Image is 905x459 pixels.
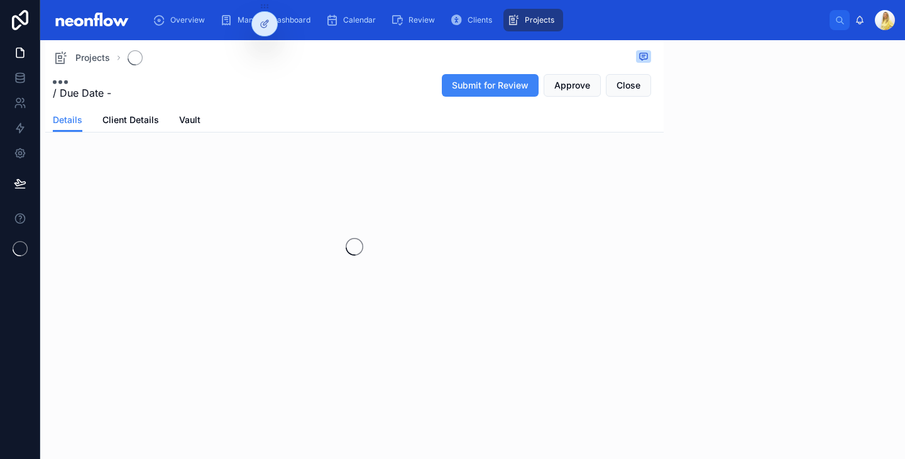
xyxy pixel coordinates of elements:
a: Clients [446,9,501,31]
span: Projects [75,51,110,64]
span: Manager Dashboard [238,15,310,25]
span: Submit for Review [452,79,529,92]
button: Approve [544,74,601,97]
span: Vault [179,114,200,126]
span: Review [409,15,435,25]
a: Details [53,109,82,132]
span: Details [53,114,82,126]
a: Calendar [322,9,385,31]
button: Submit for Review [442,74,539,97]
img: App logo [50,10,133,30]
span: / Due Date - [53,85,111,100]
div: scrollable content [143,6,830,34]
span: Overview [170,15,205,25]
a: Review [387,9,444,31]
button: Close [606,74,651,97]
a: Vault [179,109,200,134]
span: Close [617,79,640,92]
a: Overview [149,9,214,31]
a: Client Details [102,109,159,134]
a: Manager Dashboard [216,9,319,31]
span: Clients [468,15,492,25]
span: Calendar [343,15,376,25]
span: Projects [525,15,554,25]
span: Client Details [102,114,159,126]
a: Projects [53,50,110,65]
a: Projects [503,9,563,31]
span: Approve [554,79,590,92]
